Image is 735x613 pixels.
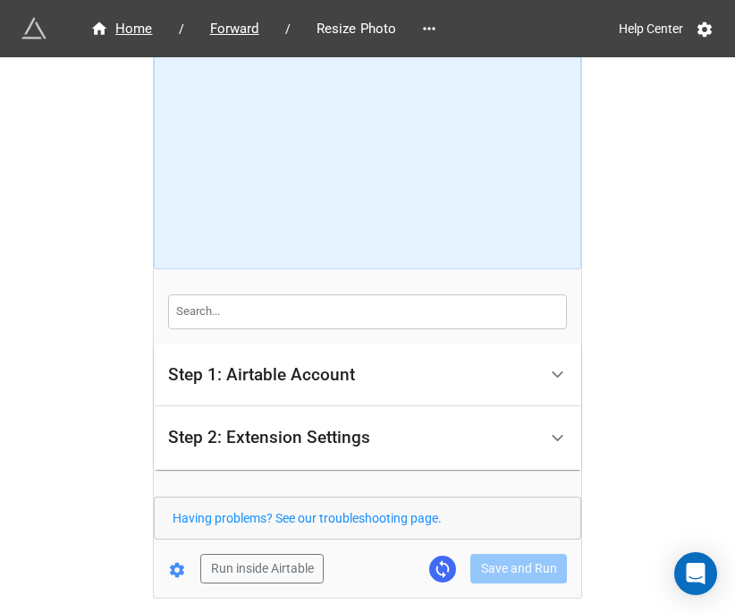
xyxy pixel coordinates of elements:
[199,19,270,39] span: Forward
[285,20,291,38] li: /
[90,19,153,39] div: Home
[72,18,415,39] nav: breadcrumb
[72,18,172,39] a: Home
[470,554,567,584] button: Save and Run
[168,429,370,447] div: Step 2: Extension Settings
[191,18,278,39] a: Forward
[200,554,324,584] button: Run inside Airtable
[21,16,46,41] img: miniextensions-icon.73ae0678.png
[168,366,355,384] div: Step 1: Airtable Account
[173,511,442,525] a: Having problems? See our troubleshooting page.
[606,13,696,45] a: Help Center
[171,48,565,254] iframe: How to Resize Images on Airtable in Bulk!
[154,406,581,470] div: Step 2: Extension Settings
[306,19,408,39] span: Resize Photo
[429,556,456,583] a: Sync Base Structure
[168,294,567,328] input: Search...
[154,344,581,407] div: Step 1: Airtable Account
[179,20,184,38] li: /
[674,552,717,595] div: Open Intercom Messenger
